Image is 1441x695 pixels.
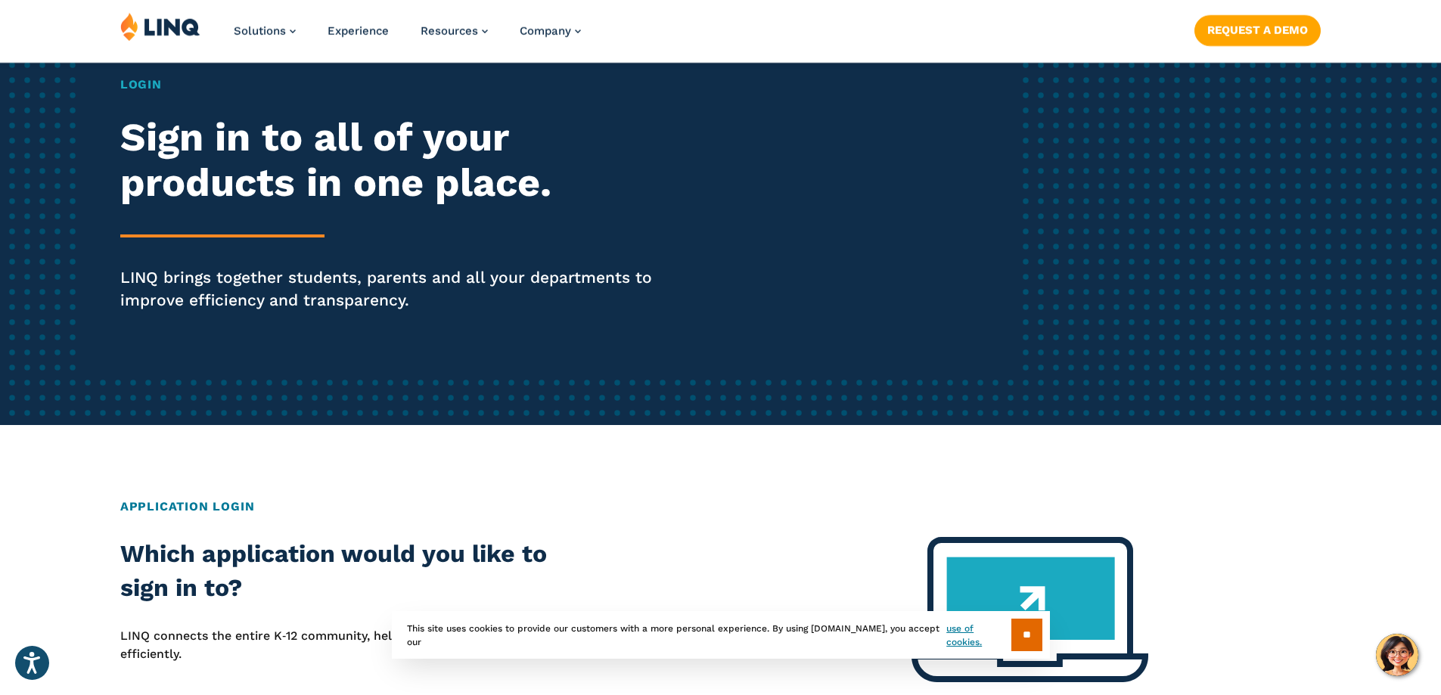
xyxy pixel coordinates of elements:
a: Company [520,24,581,38]
h1: Login [120,76,675,94]
h2: Sign in to all of your products in one place. [120,115,675,206]
nav: Button Navigation [1194,12,1321,45]
nav: Primary Navigation [234,12,581,62]
h2: Application Login [120,498,1321,516]
a: Resources [421,24,488,38]
img: LINQ | K‑12 Software [120,12,200,41]
span: Company [520,24,571,38]
a: use of cookies. [946,622,1011,649]
p: LINQ connects the entire K‑12 community, helping your district to work far more efficiently. [120,627,600,664]
button: Hello, have a question? Let’s chat. [1376,634,1418,676]
span: Resources [421,24,478,38]
h2: Which application would you like to sign in to? [120,537,600,606]
a: Experience [328,24,389,38]
a: Solutions [234,24,296,38]
span: Solutions [234,24,286,38]
a: Request a Demo [1194,15,1321,45]
div: This site uses cookies to provide our customers with a more personal experience. By using [DOMAIN... [392,611,1050,659]
p: LINQ brings together students, parents and all your departments to improve efficiency and transpa... [120,266,675,312]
